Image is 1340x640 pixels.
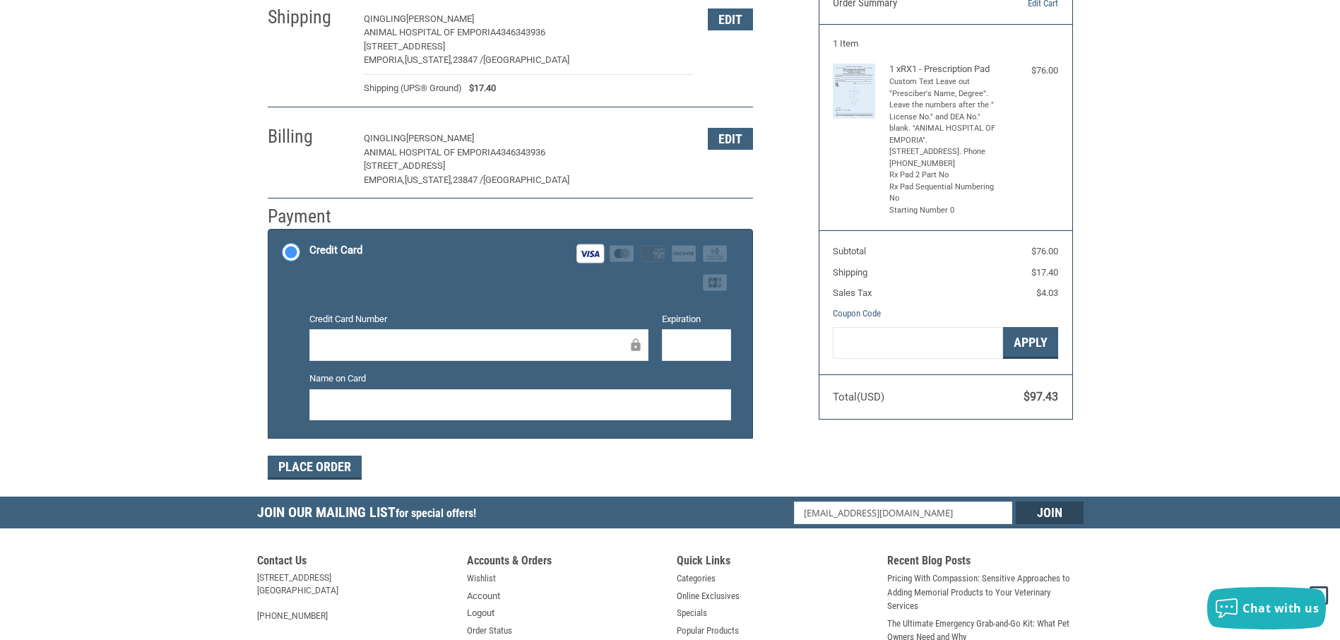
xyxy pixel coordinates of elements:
li: Rx Pad Sequential Numbering No [889,182,999,205]
span: [PERSON_NAME] [406,13,474,24]
span: Shipping (UPS® Ground) [364,81,462,95]
input: Join [1016,502,1084,524]
span: Sales Tax [833,288,872,298]
input: Gift Certificate or Coupon Code [833,327,1003,359]
span: $17.40 [462,81,496,95]
a: Coupon Code [833,308,881,319]
span: 23847 / [453,174,483,185]
span: ANIMAL HOSPITAL OF EMPORIA [364,27,496,37]
button: Chat with us [1207,587,1326,629]
span: ANIMAL HOSPITAL OF EMPORIA [364,147,496,158]
span: Total (USD) [833,391,884,403]
a: Categories [677,571,716,586]
label: Expiration [662,312,731,326]
span: $17.40 [1031,267,1058,278]
div: Credit Card [309,239,362,262]
button: Apply [1003,327,1058,359]
div: $76.00 [1002,64,1058,78]
span: Subtotal [833,246,866,256]
h5: Contact Us [257,554,453,571]
h5: Accounts & Orders [467,554,663,571]
a: Logout [467,606,494,620]
span: for special offers! [396,506,476,520]
span: $97.43 [1024,390,1058,403]
h4: 1 x RX1 - Prescription Pad [889,64,999,75]
a: Pricing With Compassion: Sensitive Approaches to Adding Memorial Products to Your Veterinary Serv... [887,571,1084,613]
h2: Billing [268,125,350,148]
span: 4346343936 [496,27,545,37]
a: Online Exclusives [677,589,740,603]
input: Email [794,502,1012,524]
span: EMPORIA, [364,54,405,65]
span: EMPORIA, [364,174,405,185]
span: QINGLING [364,13,406,24]
h2: Payment [268,205,350,228]
li: Custom Text Leave out "Presciber's Name, Degree". Leave the numbers after the " License No." and ... [889,76,999,170]
span: Chat with us [1243,600,1319,616]
span: 23847 / [453,54,483,65]
li: Starting Number 0 [889,205,999,217]
span: [GEOGRAPHIC_DATA] [483,174,569,185]
h5: Join Our Mailing List [257,497,483,533]
address: [STREET_ADDRESS] [GEOGRAPHIC_DATA] [PHONE_NUMBER] [257,571,453,622]
span: [STREET_ADDRESS] [364,41,445,52]
span: QINGLING [364,133,406,143]
a: Account [467,589,500,603]
a: Specials [677,606,707,620]
h2: Shipping [268,6,350,29]
li: Rx Pad 2 Part No [889,170,999,182]
a: Wishlist [467,571,496,586]
h5: Quick Links [677,554,873,571]
span: [GEOGRAPHIC_DATA] [483,54,569,65]
span: [US_STATE], [405,174,453,185]
h3: 1 Item [833,38,1058,49]
button: Edit [708,128,753,150]
a: Popular Products [677,624,739,638]
a: Order Status [467,624,512,638]
button: Place Order [268,456,362,480]
span: $76.00 [1031,246,1058,256]
button: Edit [708,8,753,30]
label: Credit Card Number [309,312,648,326]
span: [PERSON_NAME] [406,133,474,143]
span: [US_STATE], [405,54,453,65]
h5: Recent Blog Posts [887,554,1084,571]
label: Name on Card [309,372,731,386]
span: Shipping [833,267,867,278]
span: $4.03 [1036,288,1058,298]
span: 4346343936 [496,147,545,158]
span: [STREET_ADDRESS] [364,160,445,171]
